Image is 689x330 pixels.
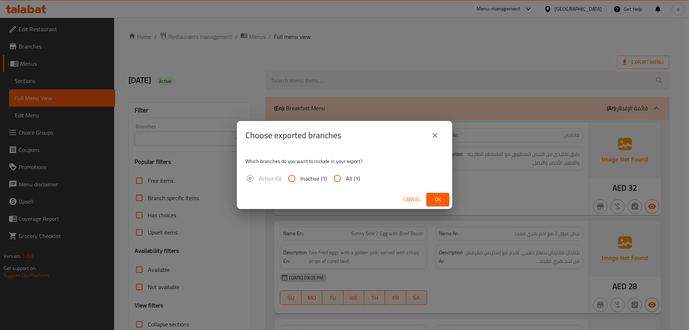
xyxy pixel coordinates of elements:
p: Which branches do you want to include in your export? [245,158,444,165]
button: close [426,127,444,144]
span: All (1) [346,174,360,183]
span: Inactive (1) [300,174,327,183]
button: Ok [426,193,449,206]
span: Active (0) [259,174,281,183]
span: Cancel [403,195,421,204]
span: Ok [432,195,444,204]
h2: Choose exported branches [245,130,341,141]
button: Cancel [400,193,423,206]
